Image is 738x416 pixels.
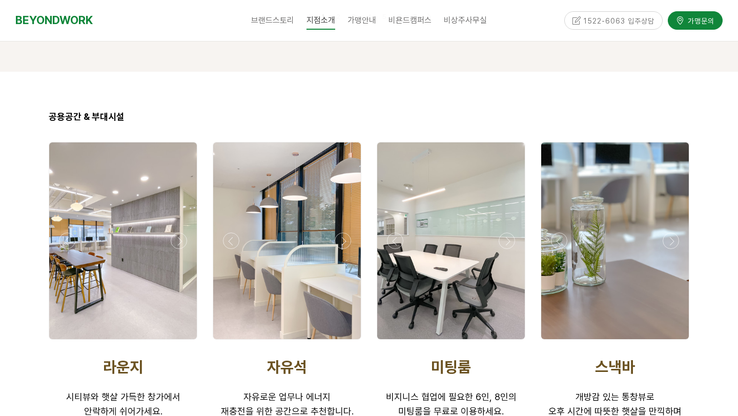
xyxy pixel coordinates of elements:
[103,358,143,376] span: 라운지
[382,8,438,33] a: 비욘드캠퍼스
[431,358,471,376] span: 미팅룸
[438,8,493,33] a: 비상주사무실
[49,111,125,122] span: 공용공간 & 부대시설
[388,15,432,25] span: 비욘드캠퍼스
[668,11,723,29] a: 가맹문의
[595,358,635,376] span: 스낵바
[306,12,335,30] span: 지점소개
[66,391,180,402] span: 시티뷰와 햇살 가득한 창가에서
[243,391,314,402] span: 자유로운 업무나 에
[245,8,300,33] a: 브랜드스토리
[300,8,341,33] a: 지점소개
[444,15,487,25] span: 비상주사무실
[685,15,714,26] span: 가맹문의
[347,15,376,25] span: 가맹안내
[314,391,331,402] span: 너지
[251,15,294,25] span: 브랜드스토리
[341,8,382,33] a: 가맹안내
[15,11,93,30] a: BEYONDWORK
[386,391,517,402] span: 비지니스 협업에 필요한 6인, 8인의
[576,391,654,402] span: 개방감 있는 통창뷰로
[267,358,307,376] span: 자유석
